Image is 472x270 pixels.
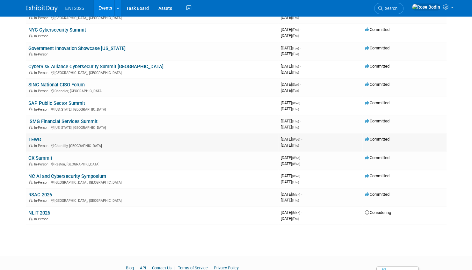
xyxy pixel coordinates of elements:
[28,46,126,51] a: Government Innovation Showcase [US_STATE]
[292,65,299,68] span: (Thu)
[26,5,58,12] img: ExhibitDay
[365,64,389,69] span: Committed
[281,173,302,178] span: [DATE]
[292,28,299,32] span: (Thu)
[281,88,299,93] span: [DATE]
[29,180,33,184] img: In-Person Event
[29,144,33,147] img: In-Person Event
[29,126,33,129] img: In-Person Event
[301,210,302,215] span: -
[365,192,389,197] span: Committed
[28,143,276,148] div: Chantilly, [GEOGRAPHIC_DATA]
[281,210,302,215] span: [DATE]
[34,180,50,185] span: In-Person
[28,100,85,106] a: SAP Public Sector Summit
[292,107,299,111] span: (Thu)
[365,82,389,87] span: Committed
[34,126,50,130] span: In-Person
[292,101,300,105] span: (Wed)
[292,34,299,38] span: (Thu)
[65,6,84,11] span: ENT2025
[34,199,50,203] span: In-Person
[301,100,302,105] span: -
[292,156,300,160] span: (Wed)
[34,89,50,93] span: In-Person
[365,137,389,142] span: Committed
[28,155,52,161] a: CX Summit
[29,16,33,19] img: In-Person Event
[281,82,301,87] span: [DATE]
[292,162,300,166] span: (Wed)
[34,52,50,56] span: In-Person
[300,119,301,123] span: -
[292,193,300,196] span: (Mon)
[292,126,299,129] span: (Thu)
[34,34,50,38] span: In-Person
[28,27,86,33] a: NYC Cybersecurity Summit
[292,138,300,141] span: (Wed)
[34,144,50,148] span: In-Person
[374,3,403,14] a: Search
[292,174,300,178] span: (Wed)
[365,119,389,123] span: Committed
[365,46,389,50] span: Committed
[29,52,33,55] img: In-Person Event
[28,106,276,112] div: [US_STATE], [GEOGRAPHIC_DATA]
[292,211,300,215] span: (Mon)
[281,64,301,69] span: [DATE]
[28,210,50,216] a: NLIT 2026
[292,89,299,92] span: (Tue)
[29,199,33,202] img: In-Person Event
[28,161,276,166] div: Reston, [GEOGRAPHIC_DATA]
[29,34,33,37] img: In-Person Event
[34,162,50,166] span: In-Person
[300,82,301,87] span: -
[365,155,389,160] span: Committed
[292,199,299,202] span: (Thu)
[292,16,299,19] span: (Thu)
[28,70,276,75] div: [GEOGRAPHIC_DATA], [GEOGRAPHIC_DATA]
[281,46,301,50] span: [DATE]
[281,125,299,129] span: [DATE]
[365,27,389,32] span: Committed
[28,173,106,179] a: NC AI and Cybersecurity Symposium
[281,33,299,38] span: [DATE]
[28,198,276,203] div: [GEOGRAPHIC_DATA], [GEOGRAPHIC_DATA]
[300,27,301,32] span: -
[300,64,301,69] span: -
[29,217,33,220] img: In-Person Event
[292,47,299,50] span: (Tue)
[28,179,276,185] div: [GEOGRAPHIC_DATA], [GEOGRAPHIC_DATA]
[292,120,299,123] span: (Thu)
[300,46,301,50] span: -
[28,119,98,124] a: ISMG Financial Services Summit
[281,106,299,111] span: [DATE]
[29,107,33,111] img: In-Person Event
[292,83,299,86] span: (Sun)
[281,27,301,32] span: [DATE]
[292,52,299,56] span: (Tue)
[292,71,299,74] span: (Thu)
[365,210,391,215] span: Considering
[34,217,50,221] span: In-Person
[301,155,302,160] span: -
[28,125,276,130] div: [US_STATE], [GEOGRAPHIC_DATA]
[28,64,163,69] a: CyberRisk Alliance Cybersecurity Summit [GEOGRAPHIC_DATA]
[292,144,299,147] span: (Thu)
[28,15,276,20] div: [GEOGRAPHIC_DATA], [GEOGRAPHIC_DATA]
[301,173,302,178] span: -
[281,155,302,160] span: [DATE]
[281,100,302,105] span: [DATE]
[383,6,397,11] span: Search
[281,143,299,148] span: [DATE]
[301,137,302,142] span: -
[301,192,302,197] span: -
[281,179,299,184] span: [DATE]
[29,71,33,74] img: In-Person Event
[292,180,299,184] span: (Thu)
[34,71,50,75] span: In-Person
[281,119,301,123] span: [DATE]
[34,16,50,20] span: In-Person
[292,217,299,221] span: (Thu)
[28,192,52,198] a: RSAC 2026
